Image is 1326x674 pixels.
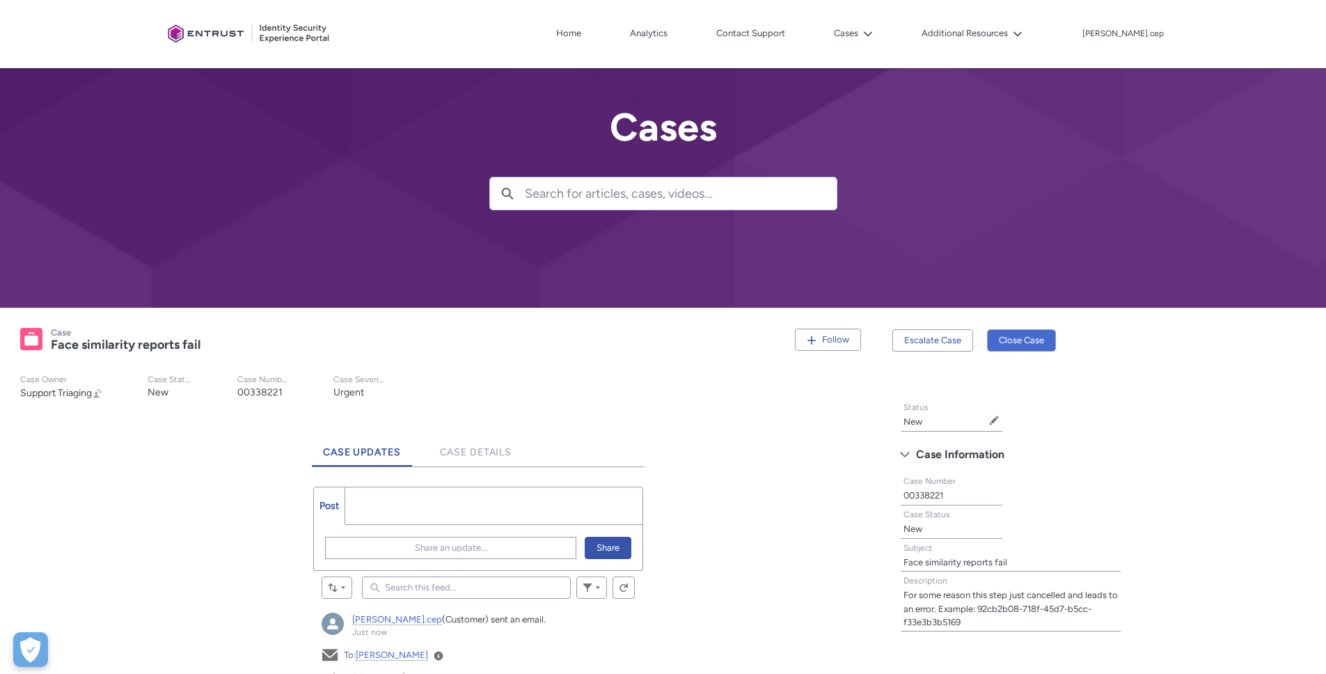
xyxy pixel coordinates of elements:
[1082,26,1165,40] button: User Profile alex.cep
[903,510,950,519] span: Case Status
[13,632,48,667] div: Cookie Preferences
[613,577,635,599] button: Refresh this feed
[490,178,525,210] button: Search
[442,614,546,625] span: (Customer) sent an email.
[352,627,387,637] a: Just now
[333,386,364,398] lightning-formatted-text: Urgent
[20,387,92,399] span: Support Triaging
[525,178,837,210] input: Search for articles, cases, videos...
[903,557,1007,567] lightning-formatted-text: Face similarity reports fail
[892,329,973,352] button: Escalate Case
[903,402,929,412] span: Status
[314,487,345,524] a: Post
[237,386,283,398] lightning-formatted-text: 00338221
[918,23,1026,44] button: Additional Resources
[20,375,103,385] p: Case Owner
[92,387,103,399] button: Change Owner
[352,614,442,625] a: [PERSON_NAME].cep
[903,490,943,501] lightning-formatted-text: 00338221
[903,416,922,427] lightning-formatted-text: New
[553,23,585,44] a: Home
[148,375,193,385] p: Case Status
[51,327,71,338] records-entity-label: Case
[440,446,512,458] span: Case Details
[987,329,1056,352] button: Close Case
[597,538,619,558] span: Share
[822,334,849,345] span: Follow
[489,106,837,149] h2: Cases
[903,524,922,534] lightning-formatted-text: New
[893,444,1128,466] button: Case Information
[903,543,933,553] span: Subject
[713,23,789,44] a: Contact Support
[916,444,1004,465] span: Case Information
[13,632,48,667] button: Open Preferences
[322,613,344,635] img: alex.cep
[434,650,443,660] a: View Details
[585,537,631,559] button: Share
[148,386,168,398] lightning-formatted-text: New
[344,650,428,661] span: To:
[830,23,876,44] button: Cases
[319,500,339,512] span: Post
[312,428,412,467] a: Case Updates
[313,487,643,571] div: Chatter Publisher
[429,428,523,467] a: Case Details
[988,415,1000,426] button: Edit Status
[903,476,956,486] span: Case Number
[237,375,289,385] p: Case Number
[415,538,487,558] span: Share an update...
[356,650,428,661] a: [PERSON_NAME]
[325,537,576,559] button: Share an update...
[323,446,401,458] span: Case Updates
[362,577,571,599] input: Search this feed...
[903,590,1118,627] lightning-formatted-text: For some reason this step just cancelled and leads to an error. Example: 92cb2b08-718f-45d7-b5cc-...
[626,23,671,44] a: Analytics, opens in new tab
[1262,610,1326,674] iframe: Qualified Messenger
[1082,29,1164,39] p: [PERSON_NAME].cep
[51,337,200,352] lightning-formatted-text: Face similarity reports fail
[903,576,947,586] span: Description
[333,375,385,385] p: Case Severity
[795,329,861,351] button: Follow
